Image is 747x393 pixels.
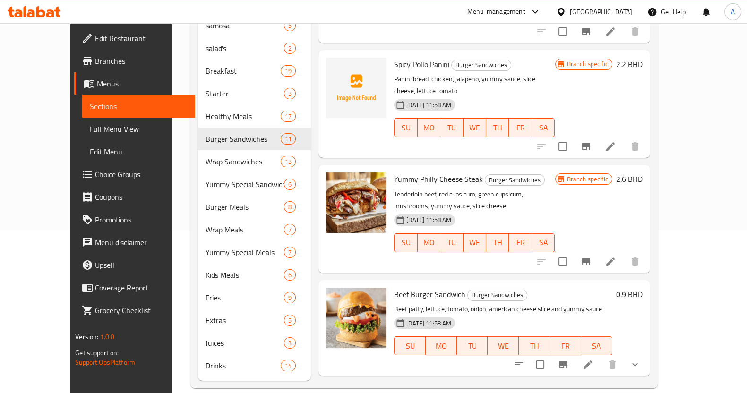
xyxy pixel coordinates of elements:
span: Burger Sandwiches [206,133,281,145]
span: MO [421,236,437,249]
div: Burger Meals8 [198,196,311,218]
h6: 2.6 BHD [616,172,643,186]
span: SA [536,121,551,135]
span: 3 [284,339,295,348]
span: Sections [90,101,188,112]
span: Burger Sandwiches [452,60,511,70]
span: Branches [95,55,188,67]
img: Beef Burger Sandwich [326,288,386,348]
div: Healthy Meals [206,111,281,122]
span: Starter [206,88,284,99]
span: samosa [206,20,284,31]
button: WE [488,336,519,355]
div: items [284,315,296,326]
a: Coverage Report [74,276,195,299]
p: Panini bread, chicken, jalapeno, yummy sauce, slice cheese, lettuce tomato [394,73,555,97]
button: delete [624,250,646,273]
span: SA [585,339,609,353]
button: TU [457,336,488,355]
a: Support.OpsPlatform [75,356,135,368]
span: 2 [284,44,295,53]
span: 9 [284,293,295,302]
a: Branches [74,50,195,72]
button: SU [394,336,426,355]
a: Full Menu View [82,118,195,140]
button: delete [624,135,646,158]
button: MO [426,336,457,355]
span: Wrap Sandwiches [206,156,281,167]
a: Upsell [74,254,195,276]
span: TH [490,121,505,135]
span: 7 [284,248,295,257]
div: salad's2 [198,37,311,60]
button: SU [394,233,417,252]
span: [DATE] 11:58 AM [403,215,455,224]
span: 5 [284,316,295,325]
span: WE [467,236,482,249]
span: [DATE] 11:58 AM [403,319,455,328]
span: Wrap Meals [206,224,284,235]
span: Menus [97,78,188,89]
span: TU [444,121,459,135]
span: 3 [284,89,295,98]
button: SA [581,336,612,355]
span: Yummy Special Sandwiches [206,179,284,190]
span: WE [491,339,515,353]
div: Healthy Meals17 [198,105,311,128]
span: MO [429,339,453,353]
div: items [284,224,296,235]
div: items [284,179,296,190]
div: Burger Meals [206,201,284,213]
a: Coupons [74,186,195,208]
div: Kids Meals6 [198,264,311,286]
span: Yummy Philly Cheese Steak [394,172,483,186]
div: Drinks14 [198,354,311,377]
div: items [284,88,296,99]
div: Drinks [206,360,281,371]
span: 11 [281,135,295,144]
p: Tenderloin beef, red cupsicum, green cupsicum, mushrooms, yummy sauce, slice cheese [394,188,555,212]
div: Wrap Meals7 [198,218,311,241]
span: Burger Sandwiches [468,290,527,300]
a: Edit Restaurant [74,27,195,50]
span: SU [398,339,422,353]
span: FR [513,121,528,135]
span: Spicy Pollo Panini [394,57,449,71]
svg: Show Choices [629,359,641,370]
a: Promotions [74,208,195,231]
button: delete [624,20,646,43]
span: 1.0.0 [100,331,115,343]
button: TH [486,118,509,137]
button: delete [601,353,624,376]
a: Sections [82,95,195,118]
button: WE [464,118,486,137]
div: items [281,133,296,145]
h6: 0.9 BHD [616,288,643,301]
div: Kids Meals [206,269,284,281]
button: MO [418,233,440,252]
button: show more [624,353,646,376]
span: TU [444,236,459,249]
span: [DATE] 11:58 AM [403,101,455,110]
a: Choice Groups [74,163,195,186]
span: Select to update [553,137,573,156]
div: Extras [206,315,284,326]
span: Branch specific [563,175,612,184]
div: Breakfast [206,65,281,77]
span: 6 [284,271,295,280]
span: 8 [284,203,295,212]
button: TU [440,233,463,252]
button: WE [464,233,486,252]
a: Edit menu item [605,141,616,152]
span: Promotions [95,214,188,225]
div: Fries9 [198,286,311,309]
div: items [284,292,296,303]
div: Menu-management [467,6,525,17]
span: Select to update [553,22,573,42]
span: 6 [284,180,295,189]
span: 19 [281,67,295,76]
